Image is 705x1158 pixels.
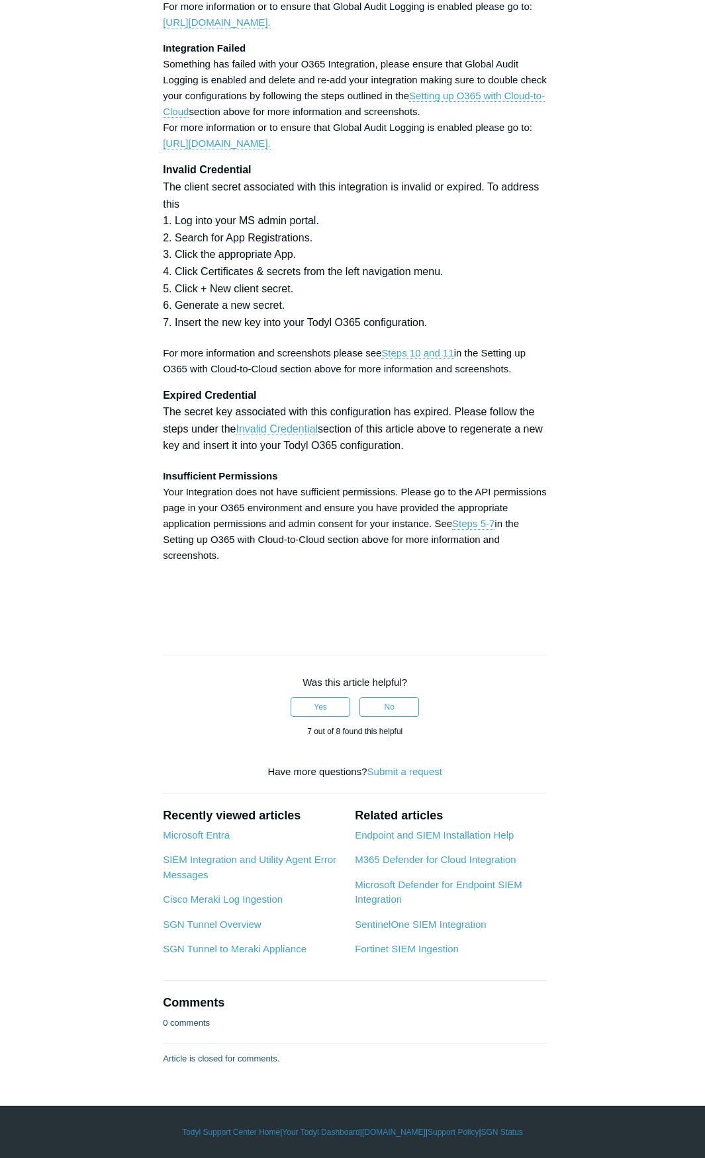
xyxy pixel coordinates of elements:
[163,17,271,28] a: [URL][DOMAIN_NAME].
[355,807,547,825] h2: Related articles
[359,697,419,717] button: This article was not helpful
[236,423,318,435] a: Invalid Credential
[163,919,261,930] a: SGN Tunnel Overview
[163,943,306,954] a: SGN Tunnel to Meraki Appliance
[163,994,547,1012] h2: Comments
[355,829,514,841] a: Endpoint and SIEM Installation Help
[362,1126,426,1138] a: [DOMAIN_NAME]
[182,1126,280,1138] a: Todyl Support Center Home
[163,765,547,780] div: Have more questions?
[163,829,230,841] a: Microsoft Entra
[307,727,402,736] span: 7 out of 8 found this helpful
[163,42,246,54] strong: Integration Failed
[367,766,442,777] a: Submit a request
[355,943,459,954] a: Fortinet SIEM Ingestion
[163,387,547,454] h4: The secret key associated with this configuration has expired. Please follow the steps under the ...
[355,854,516,865] a: M365 Defender for Cloud Integration
[452,518,494,530] a: Steps 5-7
[163,468,547,563] p: Your Integration does not have sufficient permissions. Please go to the API permissions page in y...
[303,677,407,688] span: Was this article helpful?
[163,470,277,481] strong: Insufficient Permissions
[163,1016,210,1030] p: 0 comments
[428,1126,479,1138] a: Support Policy
[163,345,547,377] p: For more information and screenshots please see in the Setting up O365 with Cloud-to-Cloud sectio...
[291,697,350,717] button: This article was helpful
[163,1052,279,1065] p: Article is closed for comments.
[355,919,486,930] a: SentinelOne SIEM Integration
[481,1126,523,1138] a: SGN Status
[355,879,522,905] a: Microsoft Defender for Endpoint SIEM Integration
[163,138,271,149] a: [URL][DOMAIN_NAME].
[163,854,336,880] a: SIEM Integration and Utility Agent Error Messages
[381,347,453,359] a: Steps 10 and 11
[163,164,251,175] strong: Invalid Credential
[282,1126,359,1138] a: Your Todyl Dashboard
[163,40,547,151] p: Something has failed with your O365 Integration, please ensure that Global Audit Logging is enabl...
[163,807,342,825] h2: Recently viewed articles
[163,893,283,905] a: Cisco Meraki Log Ingestion
[163,161,547,331] h4: The client secret associated with this integration is invalid or expired. To address this 1. Log ...
[163,390,256,401] strong: Expired Credential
